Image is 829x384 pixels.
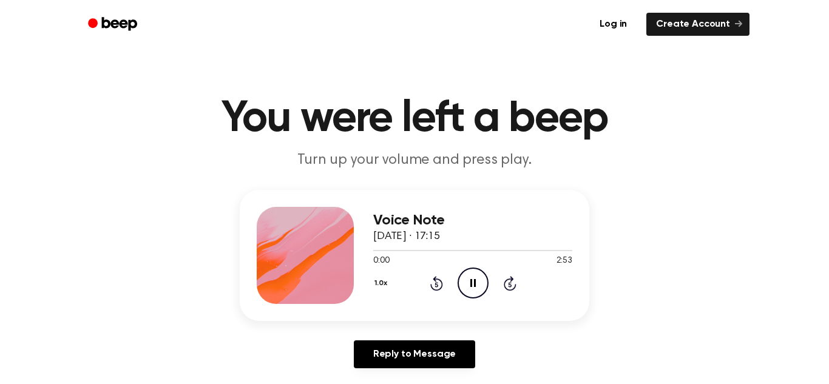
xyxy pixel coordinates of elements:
[373,231,440,242] span: [DATE] · 17:15
[80,13,148,36] a: Beep
[646,13,749,36] a: Create Account
[587,10,639,38] a: Log in
[181,150,648,170] p: Turn up your volume and press play.
[373,255,389,268] span: 0:00
[557,255,572,268] span: 2:53
[373,273,391,294] button: 1.0x
[354,340,475,368] a: Reply to Message
[104,97,725,141] h1: You were left a beep
[373,212,572,229] h3: Voice Note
